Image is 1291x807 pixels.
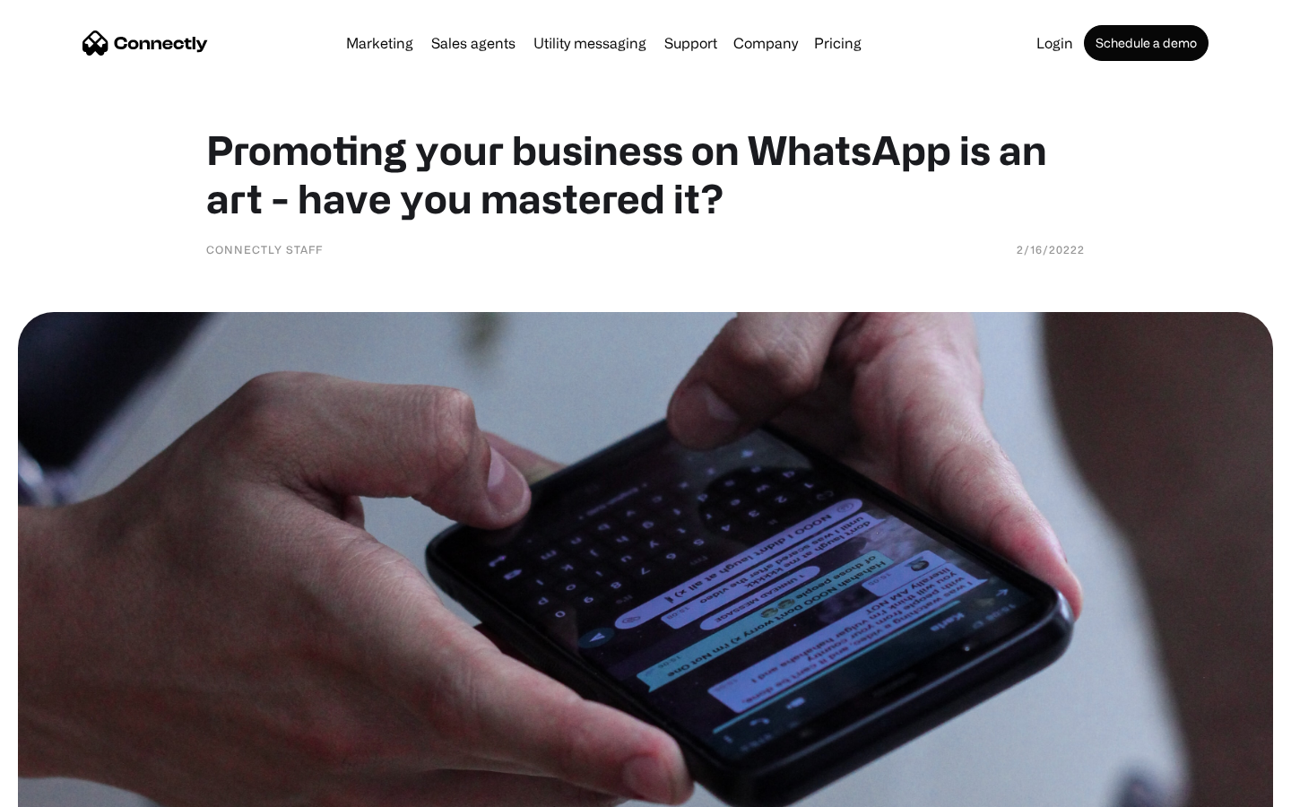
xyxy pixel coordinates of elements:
a: Schedule a demo [1084,25,1209,61]
a: Utility messaging [526,36,654,50]
aside: Language selected: English [18,776,108,801]
a: Support [657,36,724,50]
ul: Language list [36,776,108,801]
div: Connectly Staff [206,240,323,258]
div: Company [733,30,798,56]
h1: Promoting your business on WhatsApp is an art - have you mastered it? [206,126,1085,222]
div: 2/16/20222 [1017,240,1085,258]
a: Pricing [807,36,869,50]
a: Marketing [339,36,420,50]
a: Login [1029,36,1080,50]
a: Sales agents [424,36,523,50]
